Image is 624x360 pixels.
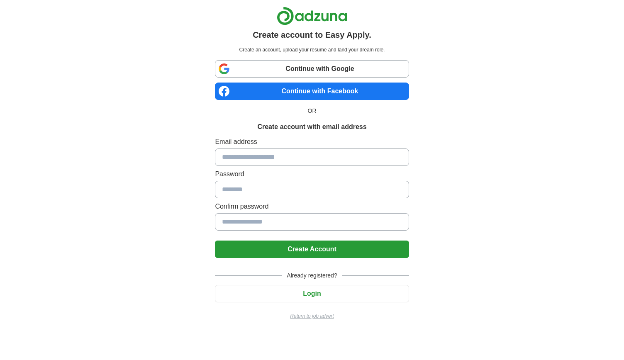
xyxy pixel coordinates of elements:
[303,107,322,115] span: OR
[215,60,409,78] a: Continue with Google
[257,122,366,132] h1: Create account with email address
[215,169,409,179] label: Password
[215,241,409,258] button: Create Account
[282,271,342,280] span: Already registered?
[215,137,409,147] label: Email address
[215,83,409,100] a: Continue with Facebook
[215,202,409,212] label: Confirm password
[217,46,407,54] p: Create an account, upload your resume and land your dream role.
[215,312,409,320] a: Return to job advert
[277,7,347,25] img: Adzuna logo
[215,290,409,297] a: Login
[215,285,409,302] button: Login
[253,29,371,41] h1: Create account to Easy Apply.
